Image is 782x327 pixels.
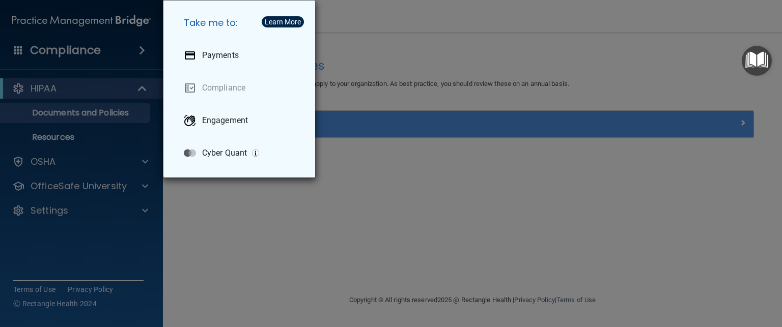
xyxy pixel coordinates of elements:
div: Learn More [265,18,301,25]
p: Payments [202,50,239,61]
p: Engagement [202,115,248,126]
a: Cyber Quant [176,139,307,167]
a: Payments [176,41,307,70]
button: Open Resource Center [742,46,772,76]
button: Learn More [262,16,304,27]
p: Cyber Quant [202,148,247,158]
h5: Take me to: [176,9,307,37]
a: Engagement [176,106,307,135]
a: Compliance [176,74,307,102]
